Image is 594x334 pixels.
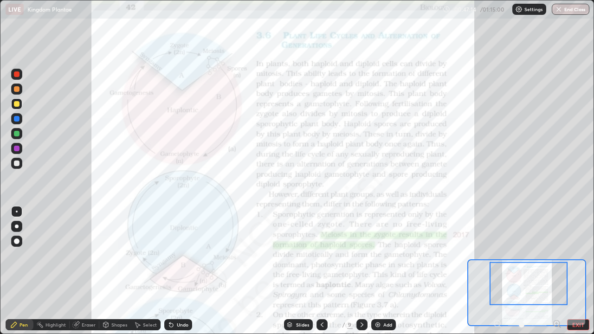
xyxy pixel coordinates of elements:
button: EXIT [567,319,589,330]
p: Settings [524,7,542,12]
p: Kingdom Plantae [27,6,72,13]
img: class-settings-icons [515,6,523,13]
div: Undo [177,322,188,327]
div: 9 [331,322,341,328]
div: Shapes [111,322,127,327]
img: add-slide-button [374,321,381,328]
div: 9 [347,321,353,329]
div: Add [383,322,392,327]
div: Select [143,322,157,327]
div: Eraser [82,322,96,327]
div: Pen [19,322,28,327]
div: / [342,322,345,328]
div: Slides [296,322,309,327]
div: Highlight [45,322,66,327]
p: LIVE [8,6,21,13]
button: End Class [552,4,589,15]
img: end-class-cross [555,6,562,13]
